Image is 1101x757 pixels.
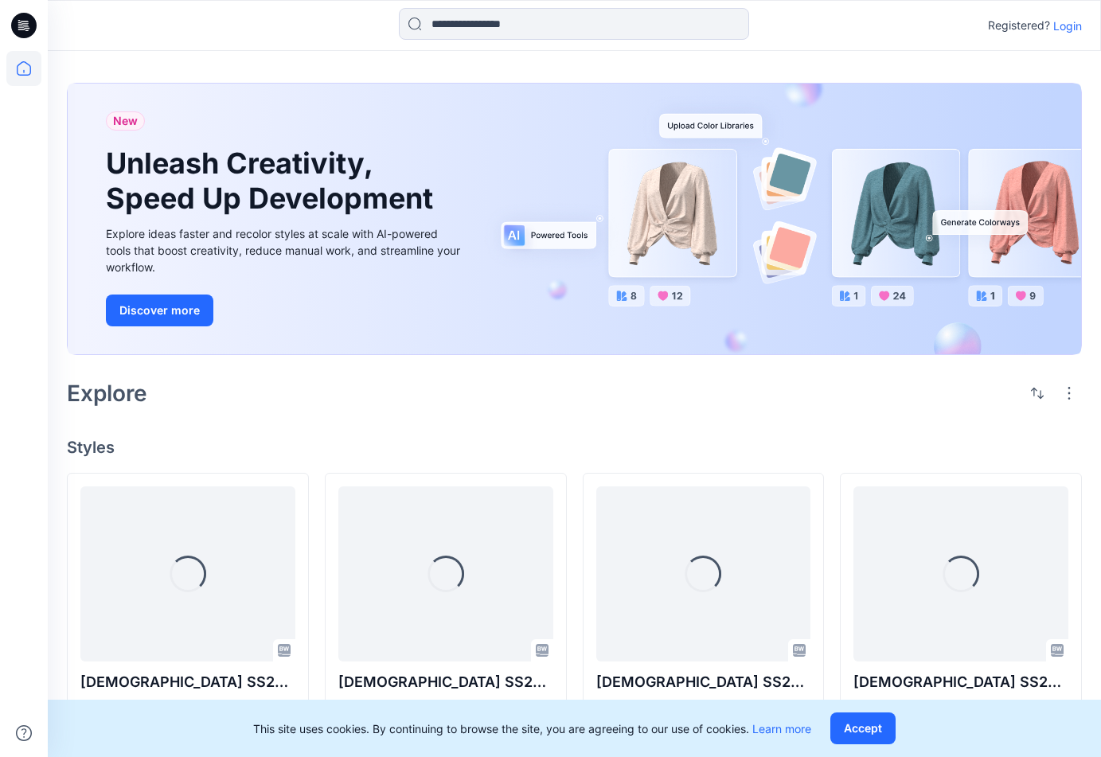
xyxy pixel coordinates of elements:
p: [DEMOGRAPHIC_DATA] SS25-D1692-23-LR90566 [853,671,1068,693]
h4: Styles [67,438,1082,457]
span: New [113,111,138,131]
p: [DEMOGRAPHIC_DATA] SS25-D1697-23-LS60587 [338,671,553,693]
p: Login [1053,18,1082,34]
a: Discover more [106,295,464,326]
button: Discover more [106,295,213,326]
div: Explore ideas faster and recolor styles at scale with AI-powered tools that boost creativity, red... [106,225,464,275]
button: Accept [830,712,896,744]
p: [DEMOGRAPHIC_DATA] SS25-D1697-23-LS60588 [80,671,295,693]
h2: Explore [67,380,147,406]
a: Learn more [752,722,811,736]
p: This site uses cookies. By continuing to browse the site, you are agreeing to our use of cookies. [253,720,811,737]
p: Registered? [988,16,1050,35]
h1: Unleash Creativity, Speed Up Development [106,146,440,215]
p: [DEMOGRAPHIC_DATA] SS25-D1696-23-LS60586 [596,671,811,693]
